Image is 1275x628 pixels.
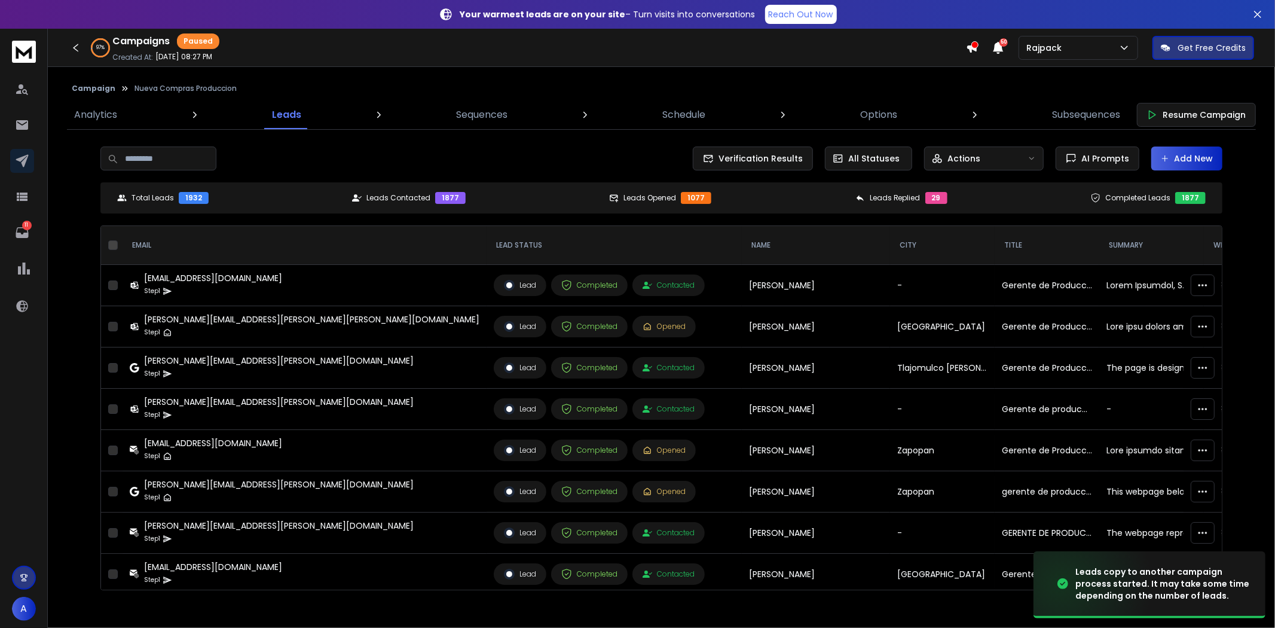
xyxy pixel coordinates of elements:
td: This webpage belongs to Cremería Americana, a company with a rich history spanning over 100 years... [1099,471,1204,513]
td: The webpage represents VEDILab, a socially responsible company dedicated to animal health. It hig... [1099,513,1204,554]
a: Subsequences [1045,100,1127,129]
p: 97 % [96,44,105,51]
p: Rajpack [1026,42,1066,54]
div: Contacted [643,569,695,579]
div: Lead [504,445,536,456]
div: 29 [925,192,947,204]
p: Schedule [662,108,705,122]
div: 1877 [435,192,466,204]
td: Tlajomulco [PERSON_NAME] [890,347,995,389]
button: Campaign [72,84,115,93]
p: Step 1 [144,368,160,380]
div: [PERSON_NAME][EMAIL_ADDRESS][PERSON_NAME][DOMAIN_NAME] [144,355,414,367]
td: gerente de produccion [995,471,1099,513]
div: 1877 [1175,192,1206,204]
td: Gerente de Produccion [995,347,1099,389]
th: LEAD STATUS [487,226,742,265]
div: Opened [643,322,686,331]
td: Gerente de produccion [995,389,1099,430]
td: Lorem Ipsumdol, S.A. co A.E. se d Eiusmod temporincididu utlabor etdolor ma 5513 aliquae adm veni... [1099,265,1204,306]
p: 11 [22,221,32,230]
div: [PERSON_NAME][EMAIL_ADDRESS][PERSON_NAME][DOMAIN_NAME] [144,520,414,532]
a: Sequences [449,100,515,129]
p: All Statuses [848,153,900,164]
button: Resume Campaign [1137,103,1256,127]
th: EMAIL [123,226,487,265]
p: Step 1 [144,533,160,545]
p: Leads Replied [870,193,921,203]
p: [DATE] 08:27 PM [155,52,212,62]
p: Step 1 [144,450,160,462]
p: Get Free Credits [1178,42,1246,54]
div: Contacted [643,363,695,373]
td: - [890,265,995,306]
td: Lore ipsumdo sitametcon ADI Elitseddo, e tempori utlaboreetdo ma aliqu enimadmin veni quisn-exerc... [1099,430,1204,471]
span: Verification Results [714,153,803,164]
div: Completed [561,362,617,373]
td: [PERSON_NAME] [742,430,890,471]
div: Opened [643,487,686,496]
div: [PERSON_NAME][EMAIL_ADDRESS][PERSON_NAME][DOMAIN_NAME] [144,396,414,408]
strong: Your warmest leads are on your site [460,8,626,20]
div: [EMAIL_ADDRESS][DOMAIN_NAME] [144,272,282,284]
td: Lore ipsu dolors am c adipiscingeli seddoei tem incididuntut laboreet dol Magnaaliq, e adminim ve... [1099,306,1204,347]
div: Contacted [643,281,695,290]
td: Gerente de Produccion [995,306,1099,347]
p: Leads Contacted [366,193,430,203]
td: - [1099,389,1204,430]
td: [GEOGRAPHIC_DATA] [890,306,995,347]
div: Contacted [643,404,695,414]
div: [EMAIL_ADDRESS][DOMAIN_NAME] [144,437,282,449]
td: Gerente de Produccion [995,430,1099,471]
button: A [12,597,36,621]
div: Opened [643,446,686,455]
p: Leads Opened [623,193,676,203]
p: Total Leads [132,193,174,203]
div: Completed [561,321,617,332]
div: Completed [561,486,617,497]
p: Options [860,108,897,122]
div: [PERSON_NAME][EMAIL_ADDRESS][PERSON_NAME][DOMAIN_NAME] [144,478,414,490]
span: 50 [999,38,1008,47]
div: Paused [177,33,219,49]
td: [PERSON_NAME] [742,306,890,347]
a: Options [853,100,904,129]
div: [EMAIL_ADDRESS][DOMAIN_NAME] [144,561,282,573]
a: Schedule [655,100,713,129]
img: image [1034,548,1153,620]
p: Analytics [74,108,117,122]
button: AI Prompts [1056,147,1139,170]
p: Step 1 [144,574,160,586]
td: GERENTE DE PRODUCCION [995,513,1099,554]
div: Lead [504,569,536,580]
span: AI Prompts [1077,153,1129,164]
div: Lead [504,528,536,538]
p: Leads [272,108,301,122]
a: Leads [265,100,308,129]
p: Actions [947,153,980,164]
td: - [890,513,995,554]
th: CITY [890,226,995,265]
p: Nueva Compras Produccion [134,84,237,93]
th: Summary [1099,226,1204,265]
a: Reach Out Now [765,5,837,24]
div: [PERSON_NAME][EMAIL_ADDRESS][PERSON_NAME][PERSON_NAME][DOMAIN_NAME] [144,313,479,325]
div: 1932 [179,192,209,204]
a: 11 [10,221,34,245]
div: Completed [561,528,617,538]
p: Sequences [456,108,507,122]
button: Add New [1151,147,1222,170]
p: Reach Out Now [769,8,833,20]
td: [PERSON_NAME] [742,265,890,306]
button: Get Free Credits [1152,36,1254,60]
p: Step 1 [144,492,160,504]
div: Leads copy to another campaign process started. It may take some time depending on the number of ... [1075,566,1251,602]
p: Subsequences [1052,108,1120,122]
td: Zapopan [890,430,995,471]
div: Completed [561,569,617,580]
th: title [995,226,1099,265]
p: Step 1 [144,285,160,297]
a: Analytics [67,100,124,129]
